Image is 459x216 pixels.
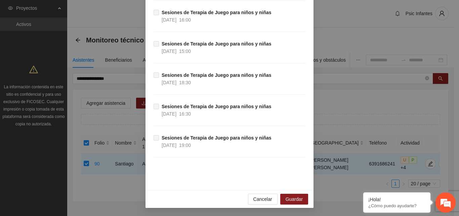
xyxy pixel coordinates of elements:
[179,143,191,148] span: 19:00
[253,195,272,203] span: Cancelar
[179,80,191,85] span: 18:30
[280,194,308,205] button: Guardar
[162,111,176,117] span: [DATE]
[35,34,113,43] div: Chatee con nosotros ahora
[179,49,191,54] span: 15:00
[162,17,176,23] span: [DATE]
[162,72,272,78] strong: Sesiones de Terapia de Juego para niños y niñas
[368,197,425,202] div: ¡Hola!
[286,195,303,203] span: Guardar
[162,104,272,109] strong: Sesiones de Terapia de Juego para niños y niñas
[162,135,272,141] strong: Sesiones de Terapia de Juego para niños y niñas
[248,194,278,205] button: Cancelar
[368,203,425,208] p: ¿Cómo puedo ayudarte?
[162,10,272,15] strong: Sesiones de Terapia de Juego para niños y niñas
[179,17,191,23] span: 16:00
[110,3,126,20] div: Minimizar ventana de chat en vivo
[162,80,176,85] span: [DATE]
[162,41,272,47] strong: Sesiones de Terapia de Juego para niños y niñas
[162,49,176,54] span: [DATE]
[3,144,128,168] textarea: Escriba su mensaje y pulse “Intro”
[39,70,93,138] span: Estamos en línea.
[162,143,176,148] span: [DATE]
[179,111,191,117] span: 16:30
